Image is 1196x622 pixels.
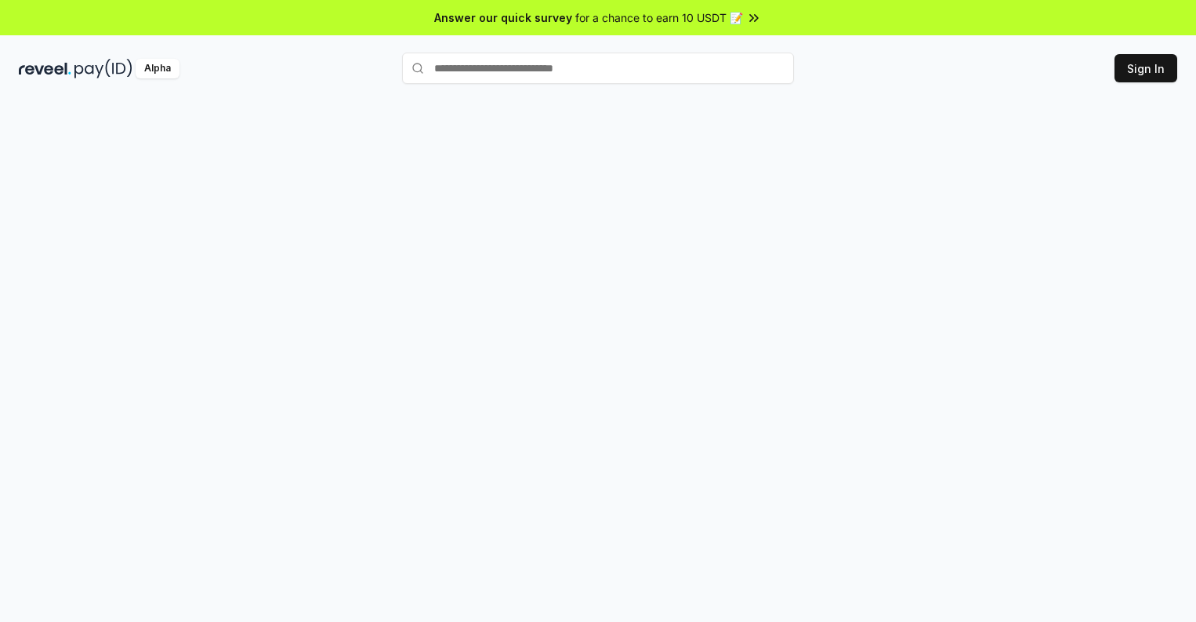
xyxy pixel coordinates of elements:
[1114,54,1177,82] button: Sign In
[74,59,132,78] img: pay_id
[434,9,572,26] span: Answer our quick survey
[19,59,71,78] img: reveel_dark
[136,59,179,78] div: Alpha
[575,9,743,26] span: for a chance to earn 10 USDT 📝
